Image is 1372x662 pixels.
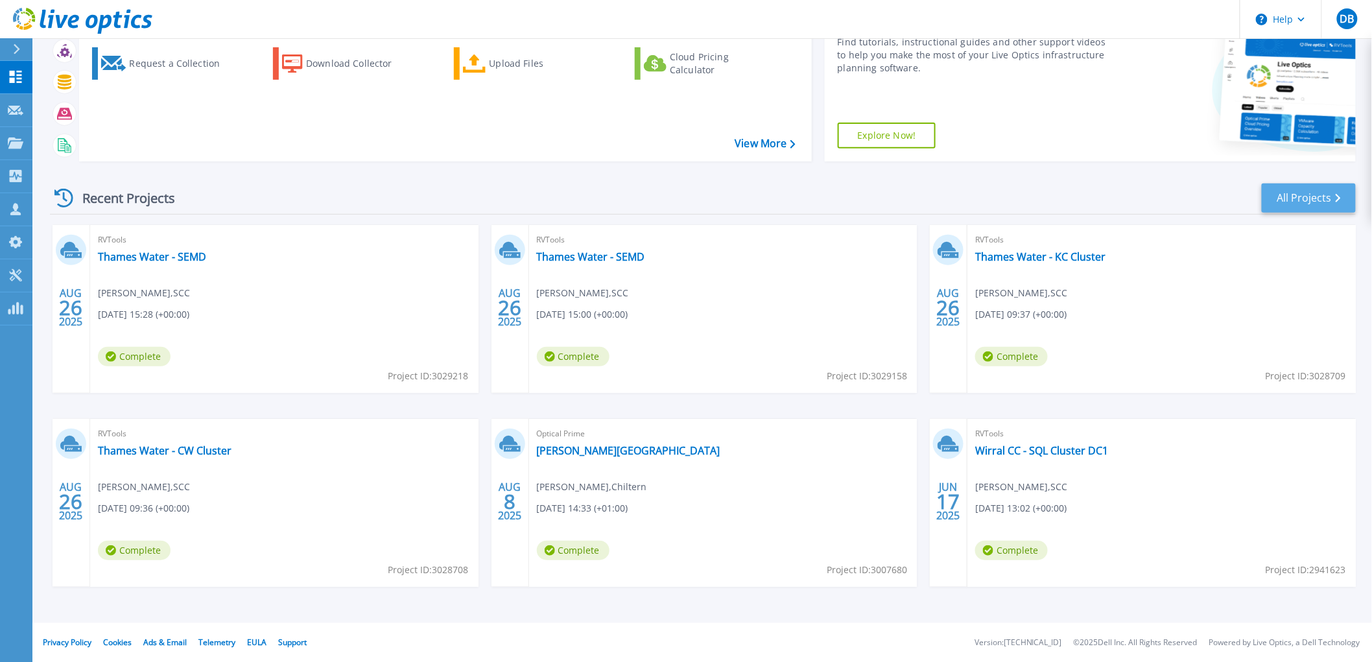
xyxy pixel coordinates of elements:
[537,427,910,441] span: Optical Prime
[537,541,609,560] span: Complete
[1074,639,1198,647] li: © 2025 Dell Inc. All Rights Reserved
[388,369,469,383] span: Project ID: 3029218
[975,444,1108,457] a: Wirral CC - SQL Cluster DC1
[98,480,190,494] span: [PERSON_NAME] , SCC
[975,307,1067,322] span: [DATE] 09:37 (+00:00)
[497,284,522,331] div: AUG 2025
[92,47,237,80] a: Request a Collection
[975,347,1048,366] span: Complete
[936,478,961,525] div: JUN 2025
[975,250,1106,263] a: Thames Water - KC Cluster
[537,480,647,494] span: [PERSON_NAME] , Chiltern
[537,444,720,457] a: [PERSON_NAME][GEOGRAPHIC_DATA]
[454,47,598,80] a: Upload Files
[59,496,82,507] span: 26
[58,284,83,331] div: AUG 2025
[247,637,266,648] a: EULA
[975,639,1062,647] li: Version: [TECHNICAL_ID]
[198,637,235,648] a: Telemetry
[98,233,471,247] span: RVTools
[1340,14,1354,24] span: DB
[98,286,190,300] span: [PERSON_NAME] , SCC
[975,480,1067,494] span: [PERSON_NAME] , SCC
[937,302,960,313] span: 26
[975,541,1048,560] span: Complete
[98,307,189,322] span: [DATE] 15:28 (+00:00)
[937,496,960,507] span: 17
[129,51,233,77] div: Request a Collection
[537,233,910,247] span: RVTools
[388,563,469,577] span: Project ID: 3028708
[735,137,795,150] a: View More
[1266,369,1346,383] span: Project ID: 3028709
[98,250,206,263] a: Thames Water - SEMD
[975,286,1067,300] span: [PERSON_NAME] , SCC
[278,637,307,648] a: Support
[537,347,609,366] span: Complete
[504,496,515,507] span: 8
[273,47,418,80] a: Download Collector
[98,427,471,441] span: RVTools
[670,51,774,77] div: Cloud Pricing Calculator
[490,51,593,77] div: Upload Files
[537,501,628,515] span: [DATE] 14:33 (+01:00)
[537,307,628,322] span: [DATE] 15:00 (+00:00)
[537,250,645,263] a: Thames Water - SEMD
[43,637,91,648] a: Privacy Policy
[1262,183,1356,213] a: All Projects
[98,347,171,366] span: Complete
[98,444,231,457] a: Thames Water - CW Cluster
[838,36,1110,75] div: Find tutorials, instructional guides and other support videos to help you make the most of your L...
[975,233,1348,247] span: RVTools
[827,369,907,383] span: Project ID: 3029158
[58,478,83,525] div: AUG 2025
[975,427,1348,441] span: RVTools
[498,302,521,313] span: 26
[838,123,936,148] a: Explore Now!
[98,501,189,515] span: [DATE] 09:36 (+00:00)
[50,182,193,214] div: Recent Projects
[497,478,522,525] div: AUG 2025
[1209,639,1360,647] li: Powered by Live Optics, a Dell Technology
[936,284,961,331] div: AUG 2025
[537,286,629,300] span: [PERSON_NAME] , SCC
[103,637,132,648] a: Cookies
[975,501,1067,515] span: [DATE] 13:02 (+00:00)
[143,637,187,648] a: Ads & Email
[59,302,82,313] span: 26
[306,51,410,77] div: Download Collector
[635,47,779,80] a: Cloud Pricing Calculator
[827,563,907,577] span: Project ID: 3007680
[1266,563,1346,577] span: Project ID: 2941623
[98,541,171,560] span: Complete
